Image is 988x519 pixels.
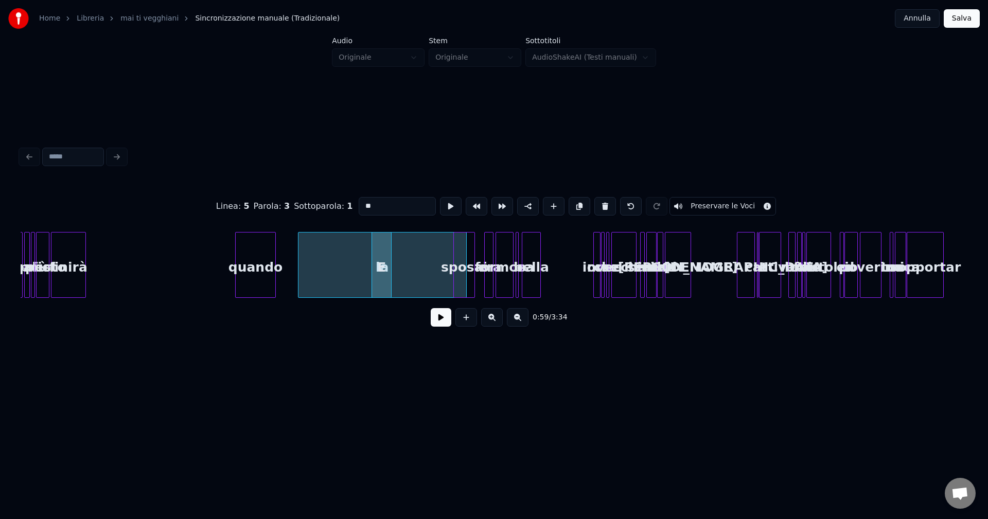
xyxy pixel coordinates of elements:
[533,312,557,323] div: /
[195,13,340,24] span: Sincronizzazione manuale (Tradizionale)
[284,201,290,211] span: 3
[77,13,104,24] a: Libreria
[669,197,776,216] button: Toggle
[945,478,976,509] div: Aprire la chat
[39,13,340,24] nav: breadcrumb
[895,9,940,28] button: Annulla
[254,200,290,212] div: Parola :
[347,201,352,211] span: 1
[944,9,980,28] button: Salva
[243,201,249,211] span: 5
[120,13,179,24] a: mai ti vegghiani
[39,13,60,24] a: Home
[332,37,425,44] label: Audio
[429,37,521,44] label: Stem
[8,8,29,29] img: youka
[533,312,549,323] span: 0:59
[294,200,352,212] div: Sottoparola :
[551,312,567,323] span: 3:34
[525,37,656,44] label: Sottotitoli
[216,200,250,212] div: Linea :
